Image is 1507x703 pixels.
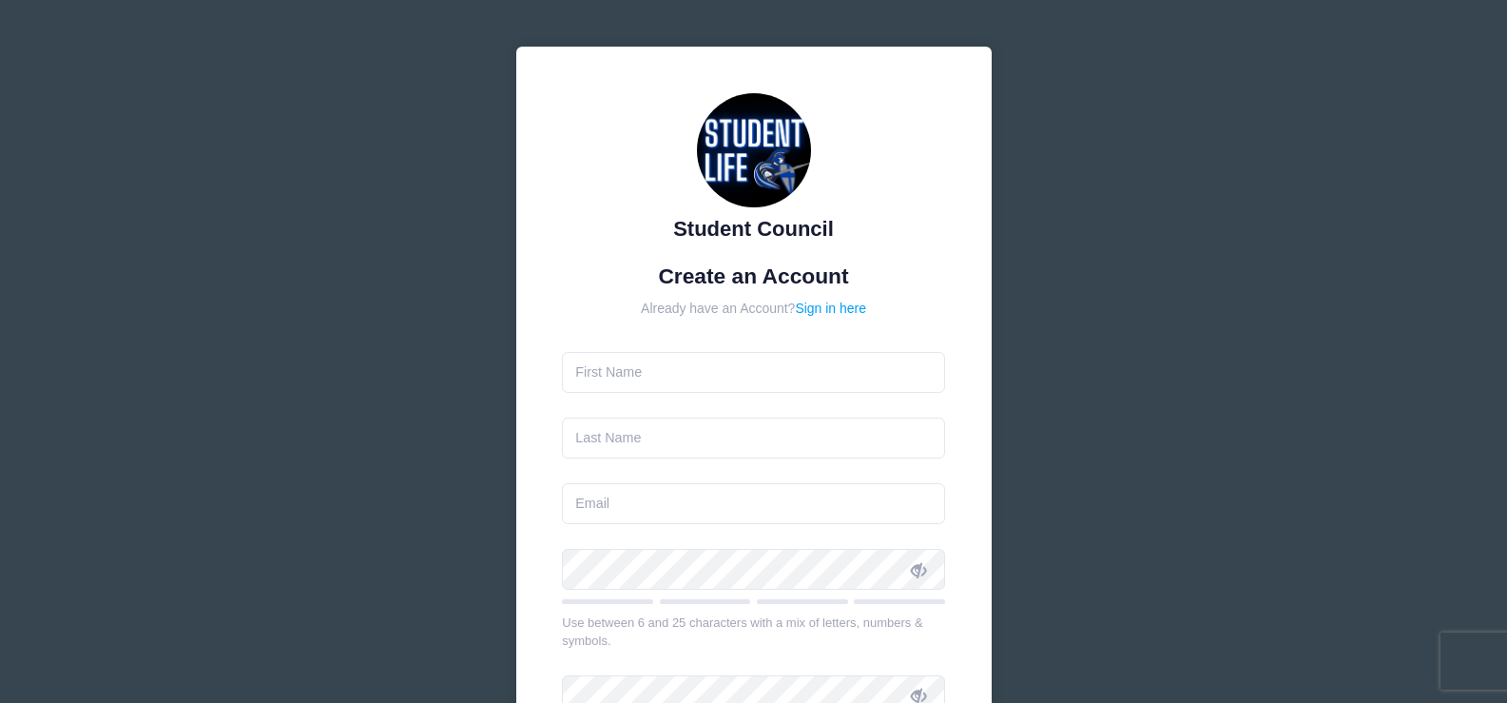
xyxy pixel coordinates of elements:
div: Use between 6 and 25 characters with a mix of letters, numbers & symbols. [562,614,945,651]
h1: Create an Account [562,264,945,289]
div: Student Council [562,213,945,244]
input: Email [562,483,945,524]
div: Already have an Account? [562,299,945,319]
input: Last Name [562,418,945,459]
a: Sign in here [795,301,866,316]
img: Student Council [697,93,811,207]
input: First Name [562,352,945,393]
